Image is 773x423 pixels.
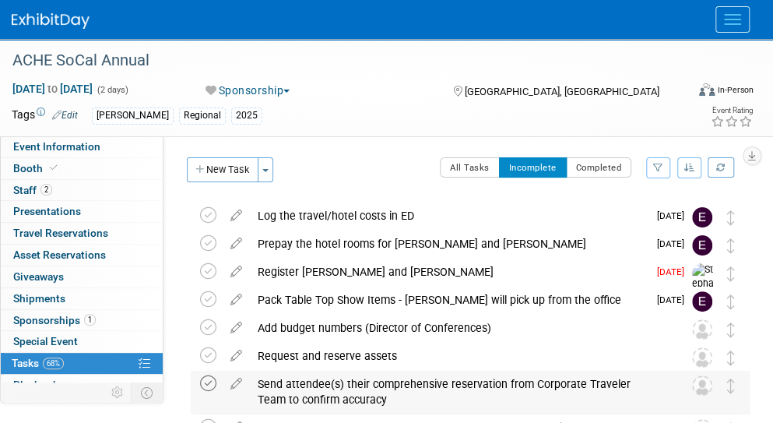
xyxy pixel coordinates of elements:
[727,294,735,309] i: Move task
[132,382,163,403] td: Toggle Event Tabs
[727,379,735,393] i: Move task
[43,358,64,369] span: 68%
[13,314,96,326] span: Sponsorships
[250,343,661,369] div: Request and reserve assets
[692,207,712,227] img: Erin Anderson
[657,210,692,221] span: [DATE]
[12,13,90,29] img: ExhibitDay
[1,266,163,287] a: Giveaways
[1,223,163,244] a: Travel Reservations
[13,292,65,305] span: Shipments
[13,270,64,283] span: Giveaways
[12,82,93,96] span: [DATE] [DATE]
[692,235,712,256] img: Erin Anderson
[727,351,735,365] i: Move task
[92,108,174,124] div: [PERSON_NAME]
[715,6,750,33] button: Menu
[52,110,78,121] a: Edit
[1,288,163,309] a: Shipments
[692,263,715,332] img: Stephanie Donley
[13,205,81,217] span: Presentations
[13,379,58,391] span: Playbook
[657,238,692,249] span: [DATE]
[231,108,262,124] div: 2025
[465,86,659,97] span: [GEOGRAPHIC_DATA], [GEOGRAPHIC_DATA]
[727,323,735,337] i: Move task
[223,349,250,363] a: edit
[1,136,163,157] a: Event Information
[1,158,163,179] a: Booth
[711,107,753,115] div: Event Rating
[223,293,250,307] a: edit
[12,357,64,369] span: Tasks
[13,184,52,196] span: Staff
[1,375,163,396] a: Playbook
[250,315,661,341] div: Add budget numbers (Director of Conferences)
[717,84,754,96] div: In-Person
[1,353,163,374] a: Tasks68%
[640,81,754,104] div: Event Format
[223,321,250,335] a: edit
[699,83,715,96] img: Format-Inperson.png
[40,184,52,196] span: 2
[657,294,692,305] span: [DATE]
[104,382,132,403] td: Personalize Event Tab Strip
[187,157,258,182] button: New Task
[692,319,712,340] img: Unassigned
[84,314,96,326] span: 1
[250,371,661,414] div: Send attendee(s) their comprehensive reservation from Corporate Traveler Team to confirm accuracy
[727,238,735,253] i: Move task
[223,377,250,391] a: edit
[692,375,712,396] img: Unassigned
[45,83,60,95] span: to
[250,287,648,313] div: Pack Table Top Show Items - [PERSON_NAME] will pick up from the office
[566,157,632,178] button: Completed
[250,231,648,257] div: Prepay the hotel rooms for [PERSON_NAME] and [PERSON_NAME]
[13,249,106,261] span: Asset Reservations
[440,157,500,178] button: All Tasks
[499,157,567,178] button: Incomplete
[1,310,163,331] a: Sponsorships1
[13,162,61,174] span: Booth
[657,266,692,277] span: [DATE]
[13,335,78,347] span: Special Event
[250,259,648,285] div: Register [PERSON_NAME] and [PERSON_NAME]
[250,203,648,229] div: Log the travel/hotel costs in ED
[223,265,250,279] a: edit
[12,107,78,125] td: Tags
[1,180,163,201] a: Staff2
[7,47,679,75] div: ACHE SoCal Annual
[96,85,128,95] span: (2 days)
[727,266,735,281] i: Move task
[223,209,250,223] a: edit
[179,108,226,124] div: Regional
[708,157,734,178] a: Refresh
[13,140,100,153] span: Event Information
[200,83,296,98] button: Sponsorship
[692,291,712,312] img: Erin Anderson
[50,164,58,172] i: Booth reservation complete
[692,347,712,368] img: Unassigned
[223,237,250,251] a: edit
[1,245,163,266] a: Asset Reservations
[727,210,735,225] i: Move task
[1,201,163,222] a: Presentations
[13,227,108,239] span: Travel Reservations
[1,331,163,352] a: Special Event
